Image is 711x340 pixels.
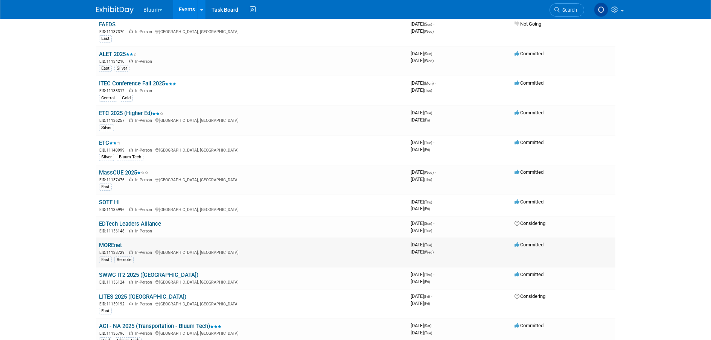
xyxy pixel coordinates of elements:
span: (Tue) [424,141,432,145]
img: In-Person Event [129,207,133,211]
span: (Wed) [424,250,434,254]
span: (Thu) [424,178,432,182]
a: MOREnet [99,242,122,249]
span: - [431,293,432,299]
a: Search [550,3,584,17]
a: ETC 2025 (Higher Ed) [99,110,163,117]
span: [DATE] [411,301,430,306]
span: [DATE] [411,323,434,328]
span: [DATE] [411,279,430,284]
span: (Tue) [424,88,432,93]
img: In-Person Event [129,178,133,181]
span: Committed [515,272,544,277]
a: LITES 2025 ([GEOGRAPHIC_DATA]) [99,293,186,300]
span: Committed [515,169,544,175]
span: (Tue) [424,229,432,233]
span: (Sat) [424,324,431,328]
div: East [99,257,112,263]
span: In-Person [135,280,154,285]
span: Committed [515,51,544,56]
span: EID: 11136148 [99,229,128,233]
span: EID: 11135996 [99,208,128,212]
span: In-Person [135,302,154,307]
a: FAEDS [99,21,116,28]
span: [DATE] [411,176,432,182]
span: In-Person [135,250,154,255]
img: In-Person Event [129,88,133,92]
span: [DATE] [411,21,434,27]
span: [DATE] [411,249,434,255]
span: (Wed) [424,170,434,175]
a: SWWC IT2 2025 ([GEOGRAPHIC_DATA]) [99,272,198,278]
span: Committed [515,140,544,145]
span: - [435,80,436,86]
span: - [433,272,434,277]
div: [GEOGRAPHIC_DATA], [GEOGRAPHIC_DATA] [99,330,405,336]
img: In-Person Event [129,29,133,33]
span: (Fri) [424,148,430,152]
span: (Thu) [424,200,432,204]
img: In-Person Event [129,229,133,232]
span: In-Person [135,207,154,212]
div: [GEOGRAPHIC_DATA], [GEOGRAPHIC_DATA] [99,117,405,123]
span: - [432,323,434,328]
div: Bluum Tech [117,154,143,161]
span: In-Person [135,229,154,234]
span: - [433,110,434,115]
span: (Fri) [424,207,430,211]
span: [DATE] [411,220,434,226]
img: In-Person Event [129,118,133,122]
a: ALET 2025 [99,51,137,58]
span: In-Person [135,88,154,93]
span: Not Going [515,21,541,27]
span: [DATE] [411,272,434,277]
span: (Mon) [424,81,434,85]
a: MassCUE 2025 [99,169,148,176]
a: ETC [99,140,120,146]
span: EID: 11136796 [99,331,128,335]
div: Silver [99,154,114,161]
span: (Sun) [424,52,432,56]
span: (Sun) [424,22,432,26]
div: [GEOGRAPHIC_DATA], [GEOGRAPHIC_DATA] [99,176,405,183]
span: (Fri) [424,302,430,306]
div: East [99,35,112,42]
span: (Fri) [424,294,430,299]
a: ITEC Conference Fall 2025 [99,80,176,87]
span: In-Person [135,148,154,153]
a: SOTF HI [99,199,120,206]
span: - [433,242,434,247]
img: Olga Yuger [594,3,608,17]
span: [DATE] [411,58,434,63]
span: EID: 11137370 [99,30,128,34]
span: - [433,21,434,27]
span: [DATE] [411,293,432,299]
span: [DATE] [411,147,430,152]
span: [DATE] [411,206,430,211]
img: In-Person Event [129,331,133,335]
img: In-Person Event [129,280,133,284]
span: (Thu) [424,273,432,277]
span: [DATE] [411,169,436,175]
img: In-Person Event [129,148,133,152]
span: In-Person [135,59,154,64]
div: Silver [99,124,114,131]
span: [DATE] [411,117,430,123]
div: [GEOGRAPHIC_DATA], [GEOGRAPHIC_DATA] [99,249,405,255]
div: Silver [114,65,129,72]
div: Central [99,95,117,102]
span: EID: 11139192 [99,302,128,306]
span: [DATE] [411,140,434,145]
span: [DATE] [411,28,434,34]
span: - [435,169,436,175]
span: Considering [515,220,545,226]
a: ACI - NA 2025 (Transportation - Bluum Tech) [99,323,221,329]
span: In-Person [135,29,154,34]
span: (Tue) [424,111,432,115]
span: EID: 11140999 [99,148,128,152]
div: Remote [114,257,134,263]
img: In-Person Event [129,302,133,305]
div: East [99,308,112,314]
span: EID: 11138729 [99,250,128,255]
span: [DATE] [411,87,432,93]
